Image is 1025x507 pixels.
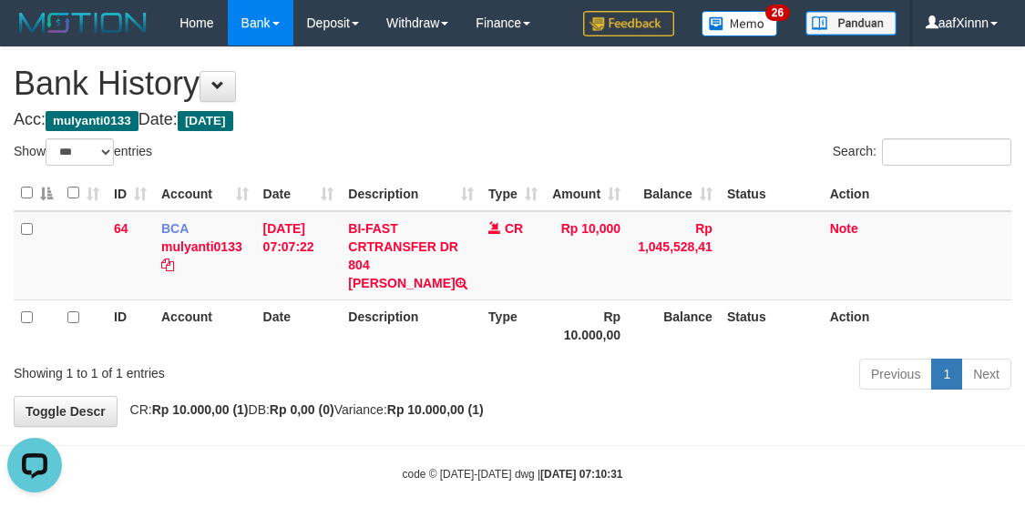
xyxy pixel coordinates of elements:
[60,176,107,211] th: : activate to sort column ascending
[545,211,628,300] td: Rp 10,000
[161,221,189,236] span: BCA
[505,221,523,236] span: CR
[628,211,720,300] td: Rp 1,045,528,41
[152,402,249,417] strong: Rp 10.000,00 (1)
[961,359,1011,390] a: Next
[387,402,484,417] strong: Rp 10.000,00 (1)
[882,138,1011,166] input: Search:
[161,239,242,254] a: mulyanti0133
[765,5,790,21] span: 26
[121,402,484,417] span: CR: DB: Variance:
[14,9,152,36] img: MOTION_logo.png
[545,299,628,351] th: Rp 10.000,00
[341,211,481,300] td: BI-FAST CRTRANSFER DR 804 [PERSON_NAME]
[14,176,60,211] th: : activate to sort column descending
[545,176,628,211] th: Amount: activate to sort column ascending
[702,11,778,36] img: Button%20Memo.svg
[805,11,897,35] img: panduan.png
[341,176,481,211] th: Description: activate to sort column ascending
[481,299,545,351] th: Type
[628,176,720,211] th: Balance: activate to sort column ascending
[833,138,1011,166] label: Search:
[256,299,342,351] th: Date
[14,396,118,427] a: Toggle Descr
[46,138,114,166] select: Showentries
[403,468,623,481] small: code © [DATE]-[DATE] dwg |
[823,176,1011,211] th: Action
[114,221,128,236] span: 64
[481,176,545,211] th: Type: activate to sort column ascending
[256,211,342,300] td: [DATE] 07:07:22
[859,359,932,390] a: Previous
[154,176,256,211] th: Account: activate to sort column ascending
[830,221,858,236] a: Note
[583,11,674,36] img: Feedback.jpg
[14,138,152,166] label: Show entries
[7,7,62,62] button: Open LiveChat chat widget
[540,468,622,481] strong: [DATE] 07:10:31
[107,176,154,211] th: ID: activate to sort column ascending
[256,176,342,211] th: Date: activate to sort column ascending
[14,357,414,382] div: Showing 1 to 1 of 1 entries
[14,66,1011,102] h1: Bank History
[720,176,823,211] th: Status
[270,402,334,417] strong: Rp 0,00 (0)
[107,299,154,351] th: ID
[823,299,1011,351] th: Action
[178,111,233,131] span: [DATE]
[720,299,823,351] th: Status
[161,258,174,272] a: Copy mulyanti0133 to clipboard
[154,299,256,351] th: Account
[628,299,720,351] th: Balance
[14,111,1011,129] h4: Acc: Date:
[931,359,962,390] a: 1
[46,111,138,131] span: mulyanti0133
[341,299,481,351] th: Description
